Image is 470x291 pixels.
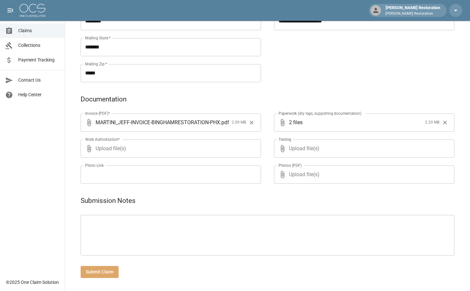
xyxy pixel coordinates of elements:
span: Upload file(s) [289,139,437,158]
label: Photo Link [85,163,104,168]
label: Invoice (PDF)* [85,111,110,116]
span: 2 files [289,113,423,132]
span: Collections [18,42,59,49]
span: Contact Us [18,77,59,84]
img: ocs-logo-white-transparent.png [20,4,46,17]
button: Clear [440,118,450,127]
span: Claims [18,27,59,34]
label: Paperwork (dry logs, supporting documentation) [279,111,361,116]
div: © 2025 One Claim Solution [6,279,59,285]
button: Clear [247,118,256,127]
label: Photos (PDF) [279,163,302,168]
div: [PERSON_NAME] Restoration [383,5,443,16]
label: Work Authorization* [85,137,120,142]
label: Mailing Zip [85,61,107,67]
span: Payment Tracking [18,57,59,63]
button: Submit Claim [81,266,119,278]
span: Upload file(s) [96,139,243,158]
span: Upload file(s) [289,165,437,184]
span: Help Center [18,91,59,98]
button: open drawer [4,4,17,17]
label: Testing [279,137,291,142]
span: . pdf [220,119,229,126]
p: [PERSON_NAME] Restoration [385,11,440,17]
span: MARTINI_JEFF-INVOICE-BINGHAMRESTORATION-PHX [96,119,220,126]
label: Mailing State [85,35,111,41]
span: 2.29 MB [425,119,439,126]
span: 2.09 MB [232,119,246,126]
